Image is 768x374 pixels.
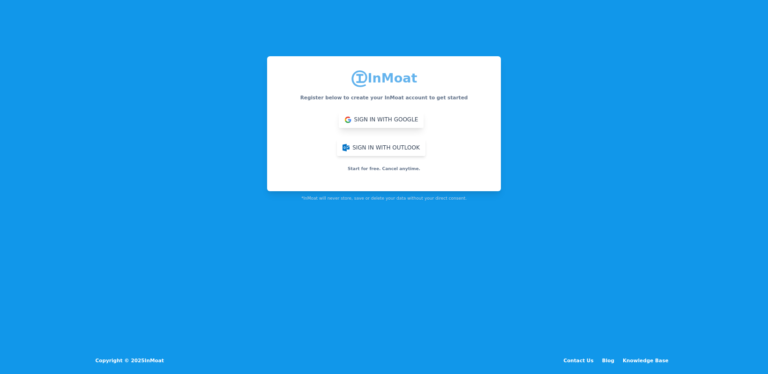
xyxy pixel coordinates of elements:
[344,116,351,123] img: ...
[619,356,673,366] a: Knowledge Base
[343,144,350,151] img: ...
[351,70,368,87] img: logo
[559,356,597,366] a: Contact Us
[295,65,473,90] h6: InMoat
[295,94,473,101] h6: Register below to create your InMoat account to get started
[301,195,467,201] div: *InMoat will never store, save or delete your data without your direct consent.
[598,356,619,366] a: Blog
[295,166,473,172] h6: Start for free. Cancel anytime.
[339,111,424,128] button: Sign in with Google
[337,139,425,156] button: Sign in with Outlook
[96,356,281,366] div: Copyright © 2025
[145,356,164,365] a: InMoat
